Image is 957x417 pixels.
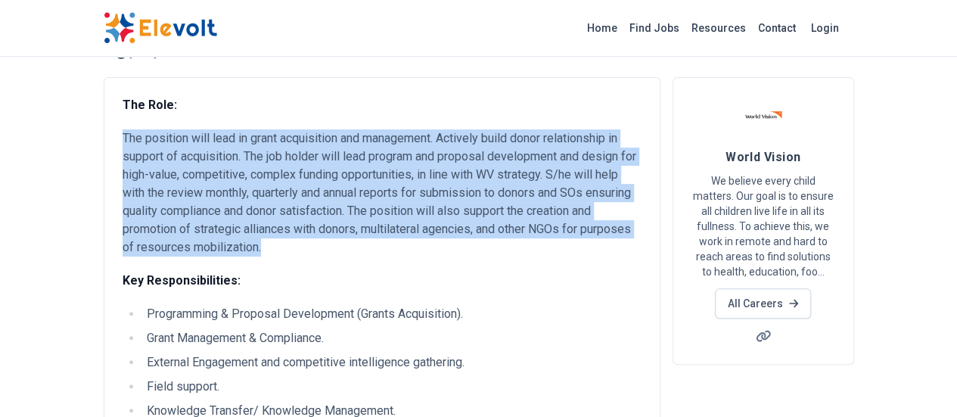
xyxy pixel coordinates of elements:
[581,16,623,40] a: Home
[123,273,241,288] strong: Key Responsibilities:
[744,96,782,134] img: World Vision
[752,16,802,40] a: Contact
[142,329,642,347] li: Grant Management & Compliance.
[142,305,642,323] li: Programming & Proposal Development (Grants Acquisition).
[685,16,752,40] a: Resources
[142,378,642,396] li: Field support.
[123,98,177,112] strong: The Role:
[881,344,957,417] iframe: Chat Widget
[123,129,642,257] p: The position will lead in grant acquisition and management. Actively build donor relationship in ...
[104,12,217,44] img: Elevolt
[160,49,192,58] p: - closed
[802,13,848,43] a: Login
[623,16,685,40] a: Find Jobs
[691,173,835,279] p: We believe every child matters. Our goal is to ensure all children live life in all its fullness....
[726,150,800,164] span: World Vision
[715,288,811,319] a: All Careers
[129,49,157,58] span: [DATE]
[142,353,642,372] li: External Engagement and competitive intelligence gathering.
